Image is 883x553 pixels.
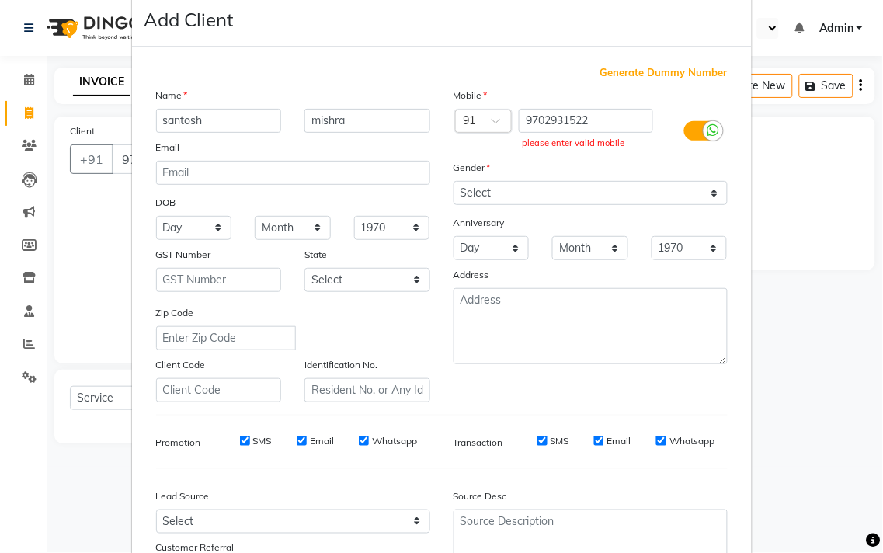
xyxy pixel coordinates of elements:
[156,268,282,292] input: GST Number
[607,434,631,448] label: Email
[522,137,649,150] div: please enter valid mobile
[454,268,489,282] label: Address
[156,358,206,372] label: Client Code
[310,434,334,448] label: Email
[156,306,194,320] label: Zip Code
[304,358,377,372] label: Identification No.
[304,109,430,133] input: Last Name
[156,326,296,350] input: Enter Zip Code
[372,434,417,448] label: Whatsapp
[551,434,569,448] label: SMS
[304,248,327,262] label: State
[156,378,282,402] input: Client Code
[454,89,488,103] label: Mobile
[156,161,430,185] input: Email
[454,436,503,450] label: Transaction
[454,161,491,175] label: Gender
[156,196,176,210] label: DOB
[156,489,210,503] label: Lead Source
[519,109,653,133] input: Mobile
[156,141,180,155] label: Email
[156,436,201,450] label: Promotion
[304,378,430,402] input: Resident No. or Any Id
[156,89,188,103] label: Name
[253,434,272,448] label: SMS
[156,109,282,133] input: First Name
[600,65,728,81] span: Generate Dummy Number
[454,216,505,230] label: Anniversary
[454,489,507,503] label: Source Desc
[144,5,234,33] h4: Add Client
[156,248,211,262] label: GST Number
[669,434,714,448] label: Whatsapp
